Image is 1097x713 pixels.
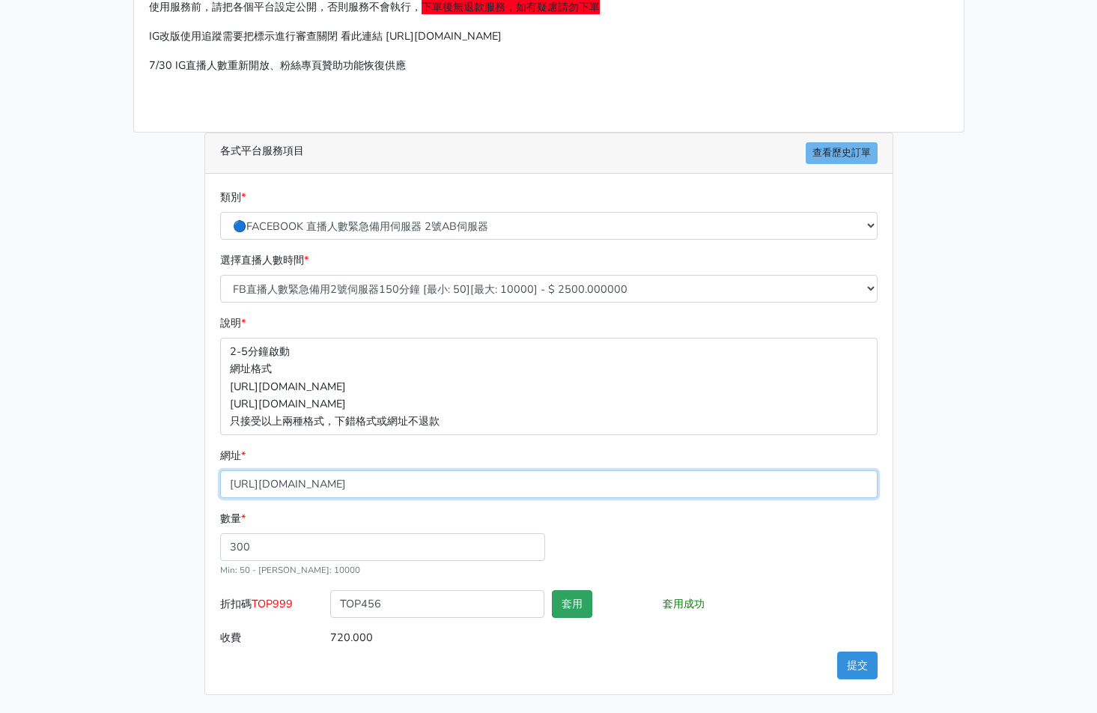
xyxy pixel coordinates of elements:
[220,564,360,576] small: Min: 50 - [PERSON_NAME]: 10000
[806,142,878,164] a: 查看歷史訂單
[552,590,592,618] button: 套用
[220,252,309,269] label: 選擇直播人數時間
[220,315,246,332] label: 說明
[220,338,878,434] p: 2-5分鐘啟動 網址格式 [URL][DOMAIN_NAME] [URL][DOMAIN_NAME] 只接受以上兩種格式，下錯格式或網址不退款
[149,28,949,45] p: IG改版使用追蹤需要把標示進行審查關閉 看此連結 [URL][DOMAIN_NAME]
[220,470,878,498] input: 這邊填入網址
[205,133,893,174] div: 各式平台服務項目
[220,510,246,527] label: 數量
[220,189,246,206] label: 類別
[216,590,327,624] label: 折扣碼
[149,57,949,74] p: 7/30 IG直播人數重新開放、粉絲專頁贊助功能恢復供應
[220,447,246,464] label: 網址
[216,624,327,652] label: 收費
[837,652,878,679] button: 提交
[252,596,293,611] span: TOP999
